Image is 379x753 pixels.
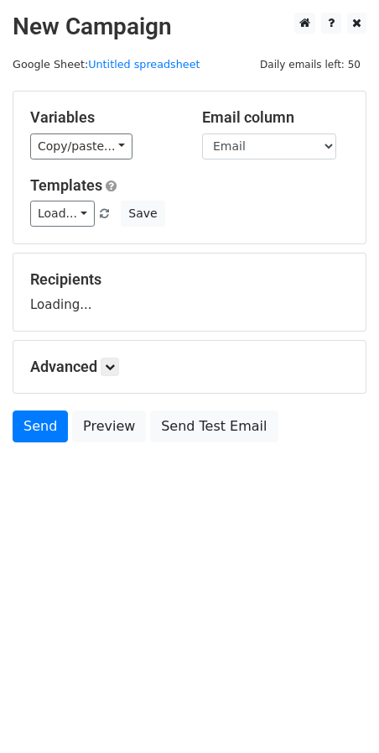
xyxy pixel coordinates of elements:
h2: New Campaign [13,13,366,41]
h5: Email column [202,108,349,127]
a: Templates [30,176,102,194]
a: Send [13,410,68,442]
button: Save [121,201,164,227]
small: Google Sheet: [13,58,200,71]
a: Daily emails left: 50 [254,58,366,71]
h5: Variables [30,108,177,127]
h5: Advanced [30,358,349,376]
a: Copy/paste... [30,133,132,159]
h5: Recipients [30,270,349,289]
span: Daily emails left: 50 [254,55,366,74]
a: Send Test Email [150,410,278,442]
div: Loading... [30,270,349,314]
a: Load... [30,201,95,227]
a: Untitled spreadsheet [88,58,200,71]
a: Preview [72,410,146,442]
